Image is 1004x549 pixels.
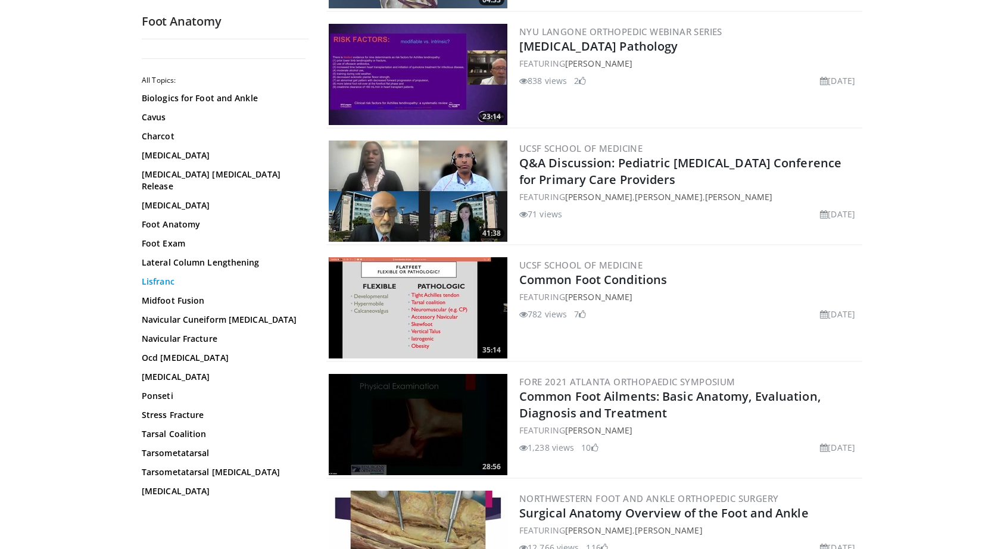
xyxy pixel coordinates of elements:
[519,57,860,70] div: FEATURING
[142,238,303,249] a: Foot Exam
[142,169,303,192] a: [MEDICAL_DATA] [MEDICAL_DATA] Release
[142,295,303,307] a: Midfoot Fusion
[705,191,772,202] a: [PERSON_NAME]
[142,76,305,85] h2: All Topics:
[142,219,303,230] a: Foot Anatomy
[519,155,841,188] a: Q&A Discussion: Pediatric [MEDICAL_DATA] Conference for Primary Care Providers
[519,38,678,54] a: [MEDICAL_DATA] Pathology
[519,388,821,421] a: Common Foot Ailments: Basic Anatomy, Evaluation, Diagnosis and Treatment
[329,374,507,475] a: 28:56
[142,257,303,269] a: Lateral Column Lengthening
[142,485,303,497] a: [MEDICAL_DATA]
[519,74,567,87] li: 838 views
[565,191,632,202] a: [PERSON_NAME]
[820,441,855,454] li: [DATE]
[479,111,504,122] span: 23:14
[519,308,567,320] li: 782 views
[565,425,632,436] a: [PERSON_NAME]
[565,291,632,302] a: [PERSON_NAME]
[565,525,632,536] a: [PERSON_NAME]
[519,505,809,521] a: Surgical Anatomy Overview of the Foot and Ankle
[142,333,303,345] a: Navicular Fracture
[519,441,574,454] li: 1,238 views
[479,345,504,355] span: 35:14
[519,142,643,154] a: UCSF School of Medicine
[820,74,855,87] li: [DATE]
[635,191,702,202] a: [PERSON_NAME]
[519,208,562,220] li: 71 views
[329,24,507,125] a: 23:14
[142,390,303,402] a: Ponseti
[820,208,855,220] li: [DATE]
[519,259,643,271] a: UCSF School of Medicine
[635,525,702,536] a: [PERSON_NAME]
[142,314,303,326] a: Navicular Cuneiform [MEDICAL_DATA]
[142,149,303,161] a: [MEDICAL_DATA]
[142,409,303,421] a: Stress Fracture
[574,308,586,320] li: 7
[329,257,507,358] a: 35:14
[142,199,303,211] a: [MEDICAL_DATA]
[820,308,855,320] li: [DATE]
[329,257,507,358] img: 032b8d4c-ac6e-4299-ae45-64df5888c7fb.300x170_q85_crop-smart_upscale.jpg
[142,428,303,440] a: Tarsal Coalition
[519,376,735,388] a: FORE 2021 Atlanta Orthopaedic Symposium
[142,276,303,288] a: Lisfranc
[329,374,507,475] img: ad4c1045-1a10-4373-90ae-6c07ff0eb8fa.300x170_q85_crop-smart_upscale.jpg
[519,492,778,504] a: Northwestern Foot and Ankle Orthopedic Surgery
[519,291,860,303] div: FEATURING
[142,130,303,142] a: Charcot
[142,466,303,478] a: Tarsometatarsal [MEDICAL_DATA]
[565,58,632,69] a: [PERSON_NAME]
[142,371,303,383] a: [MEDICAL_DATA]
[479,461,504,472] span: 28:56
[519,26,722,38] a: NYU Langone Orthopedic Webinar Series
[142,14,308,29] h2: Foot Anatomy
[574,74,586,87] li: 2
[329,141,507,242] img: 0c08593f-de3c-4f3a-9076-9352d216e392.300x170_q85_crop-smart_upscale.jpg
[519,272,667,288] a: Common Foot Conditions
[329,24,507,125] img: 9150321a-1e6a-4b56-91cd-3f17de427722.300x170_q85_crop-smart_upscale.jpg
[581,441,598,454] li: 10
[329,141,507,242] a: 41:38
[142,92,303,104] a: Biologics for Foot and Ankle
[142,111,303,123] a: Cavus
[479,228,504,239] span: 41:38
[142,447,303,459] a: Tarsometatarsal
[519,424,860,436] div: FEATURING
[519,524,860,536] div: FEATURING ,
[519,191,860,203] div: FEATURING , ,
[142,352,303,364] a: Ocd [MEDICAL_DATA]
